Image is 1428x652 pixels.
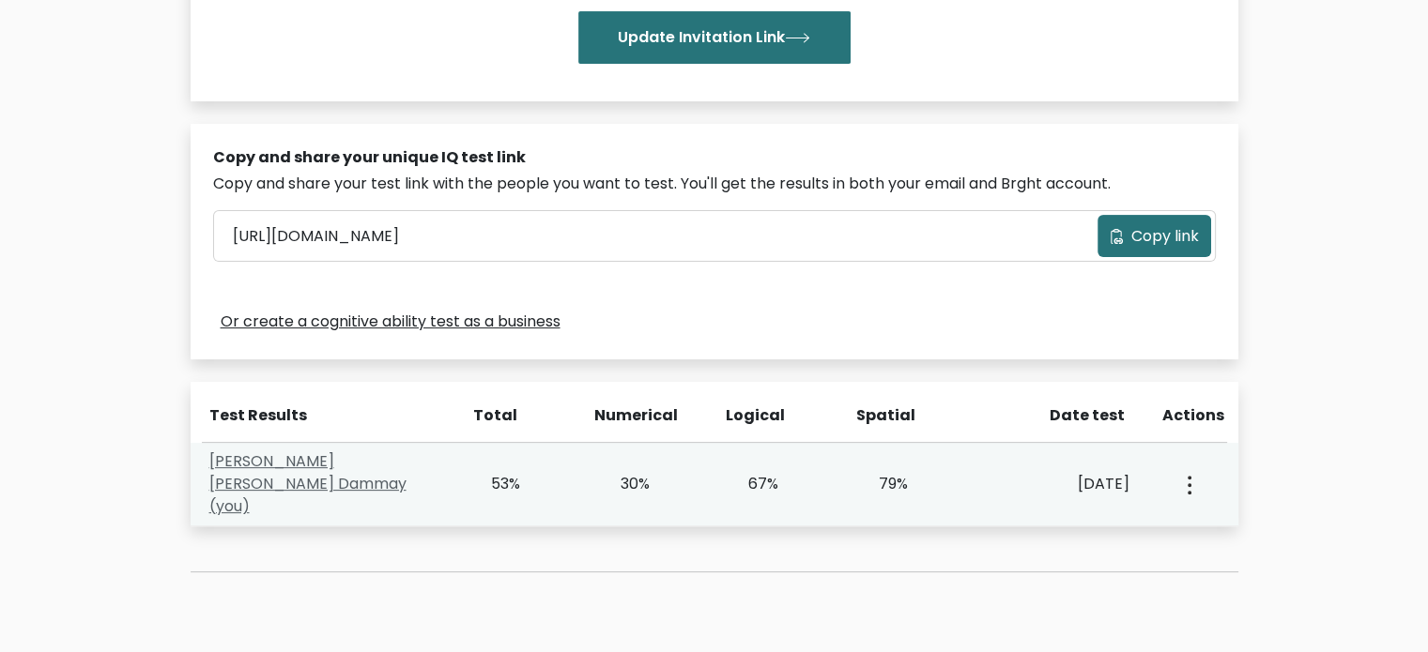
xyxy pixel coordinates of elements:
[213,173,1216,195] div: Copy and share your test link with the people you want to test. You'll get the results in both yo...
[726,404,780,427] div: Logical
[594,404,649,427] div: Numerical
[1131,225,1199,248] span: Copy link
[213,146,1216,169] div: Copy and share your unique IQ test link
[209,450,407,517] a: [PERSON_NAME] [PERSON_NAME] Dammay (you)
[856,404,911,427] div: Spatial
[984,473,1129,495] div: [DATE]
[596,473,650,495] div: 30%
[988,404,1140,427] div: Date test
[1162,404,1227,427] div: Actions
[1098,215,1211,257] button: Copy link
[221,311,560,333] a: Or create a cognitive ability test as a business
[464,404,518,427] div: Total
[854,473,908,495] div: 79%
[726,473,779,495] div: 67%
[468,473,521,495] div: 53%
[578,11,851,64] button: Update Invitation Link
[209,404,441,427] div: Test Results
